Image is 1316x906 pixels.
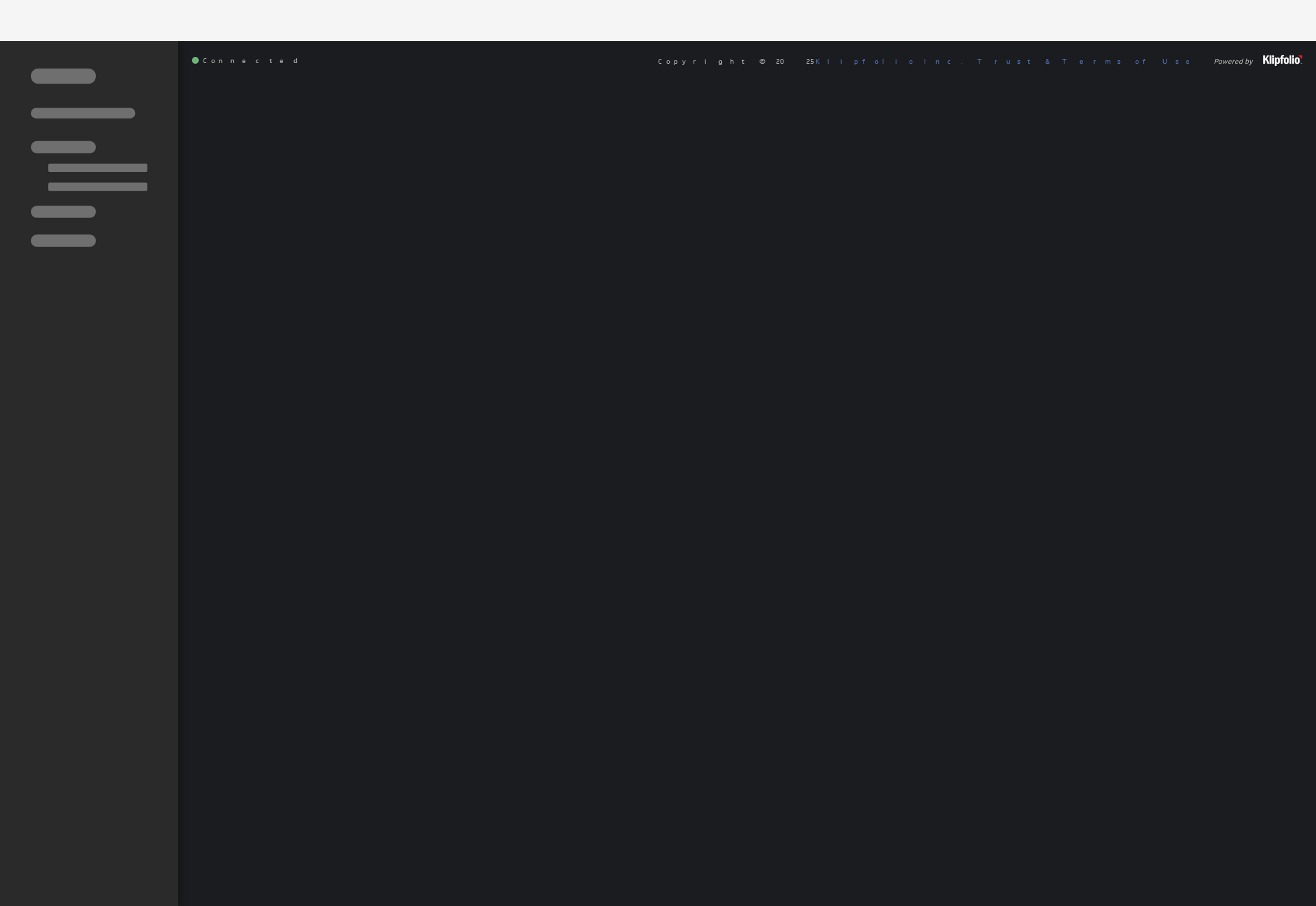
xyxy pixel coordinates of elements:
[192,57,306,65] span: Connected: ID: dpnc-22 Online: true
[1263,55,1302,66] img: logo-footer.png
[1214,58,1253,64] span: Powered by
[977,56,1199,66] a: Trust & Terms of Use
[658,58,963,64] span: Copyright © 2025
[816,56,963,66] a: Klipfolio Inc.
[31,69,147,247] img: skeleton-sidenav.svg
